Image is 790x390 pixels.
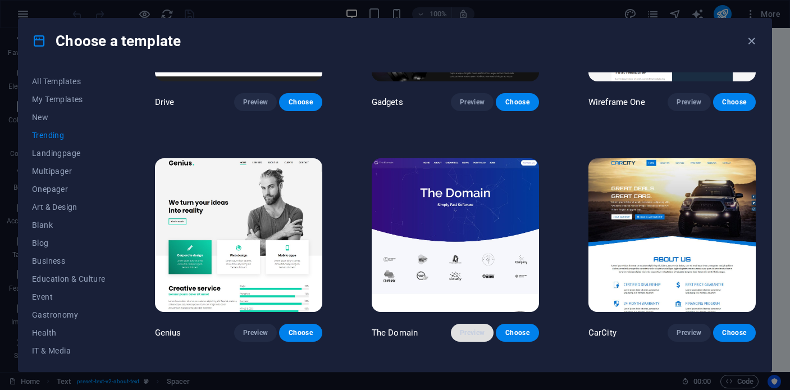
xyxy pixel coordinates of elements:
span: Choose [505,98,529,107]
span: My Templates [32,95,106,104]
span: Landingpage [32,149,106,158]
span: Blog [32,238,106,247]
span: Education & Culture [32,274,106,283]
span: Preview [243,98,268,107]
button: Choose [713,324,756,342]
img: Genius [155,158,322,313]
p: Genius [155,327,181,338]
button: Art & Design [32,198,106,216]
button: Onepager [32,180,106,198]
button: Preview [668,324,710,342]
button: Health [32,324,106,342]
button: Choose [496,93,538,111]
span: Choose [288,98,313,107]
button: Multipager [32,162,106,180]
button: Landingpage [32,144,106,162]
span: All Templates [32,77,106,86]
button: Preview [668,93,710,111]
button: Gastronomy [32,306,106,324]
span: IT & Media [32,346,106,355]
span: Blank [32,221,106,230]
img: CarCity [588,158,756,313]
span: Preview [243,328,268,337]
button: Choose [713,93,756,111]
button: Preview [451,324,494,342]
span: Onepager [32,185,106,194]
span: Multipager [32,167,106,176]
button: Business [32,252,106,270]
p: Wireframe One [588,97,645,108]
span: New [32,113,106,122]
button: Trending [32,126,106,144]
span: Business [32,256,106,265]
button: Choose [496,324,538,342]
p: Drive [155,97,175,108]
span: Choose [722,328,747,337]
button: Preview [451,93,494,111]
span: Preview [460,328,485,337]
p: CarCity [588,327,617,338]
p: The Domain [372,327,418,338]
h4: Choose a template [32,32,181,50]
button: All Templates [32,72,106,90]
span: Preview [460,98,485,107]
span: Gastronomy [32,310,106,319]
button: Event [32,288,106,306]
button: New [32,108,106,126]
span: Event [32,292,106,301]
img: The Domain [372,158,539,313]
button: Preview [234,93,277,111]
button: Choose [279,93,322,111]
span: Preview [677,98,701,107]
span: Preview [677,328,701,337]
span: Trending [32,131,106,140]
button: Education & Culture [32,270,106,288]
button: My Templates [32,90,106,108]
span: Choose [288,328,313,337]
span: Choose [722,98,747,107]
span: Art & Design [32,203,106,212]
button: Choose [279,324,322,342]
span: Choose [505,328,529,337]
button: IT & Media [32,342,106,360]
span: Health [32,328,106,337]
p: Gadgets [372,97,403,108]
button: Preview [234,324,277,342]
button: Blank [32,216,106,234]
button: Blog [32,234,106,252]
